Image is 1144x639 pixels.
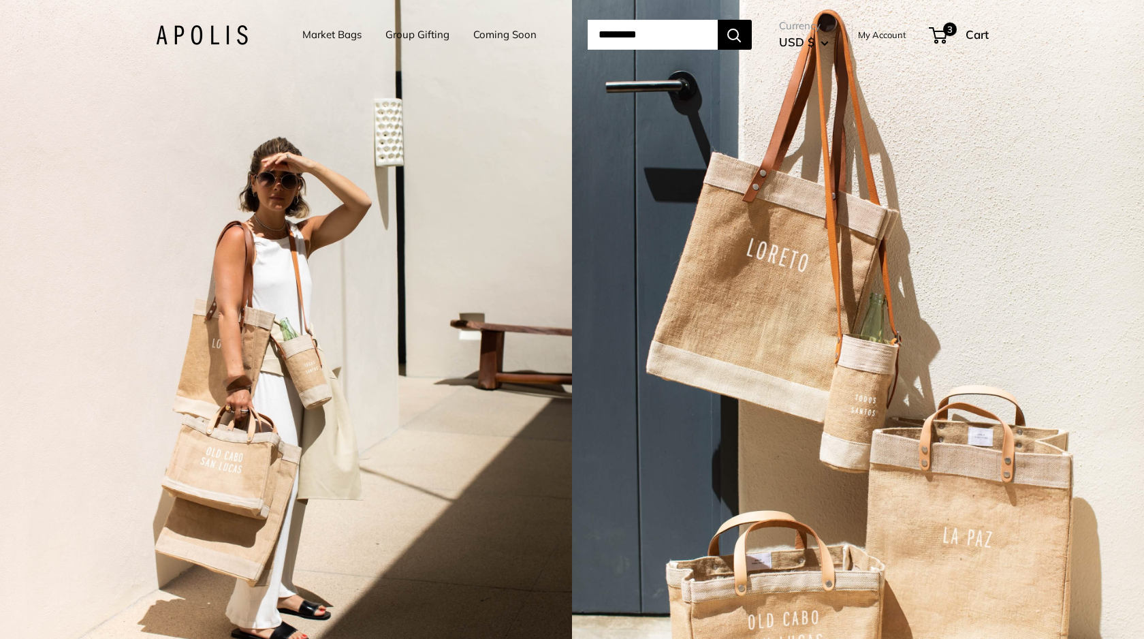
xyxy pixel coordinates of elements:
span: 3 [942,22,956,36]
a: Coming Soon [473,25,537,44]
a: 3 Cart [930,24,989,46]
input: Search... [588,20,718,50]
a: Group Gifting [385,25,449,44]
img: Apolis [156,25,248,45]
button: USD $ [779,31,829,53]
button: Search [718,20,752,50]
a: Market Bags [302,25,362,44]
span: Cart [966,27,989,42]
span: Currency [779,16,829,35]
span: USD $ [779,35,814,49]
a: My Account [858,27,906,43]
